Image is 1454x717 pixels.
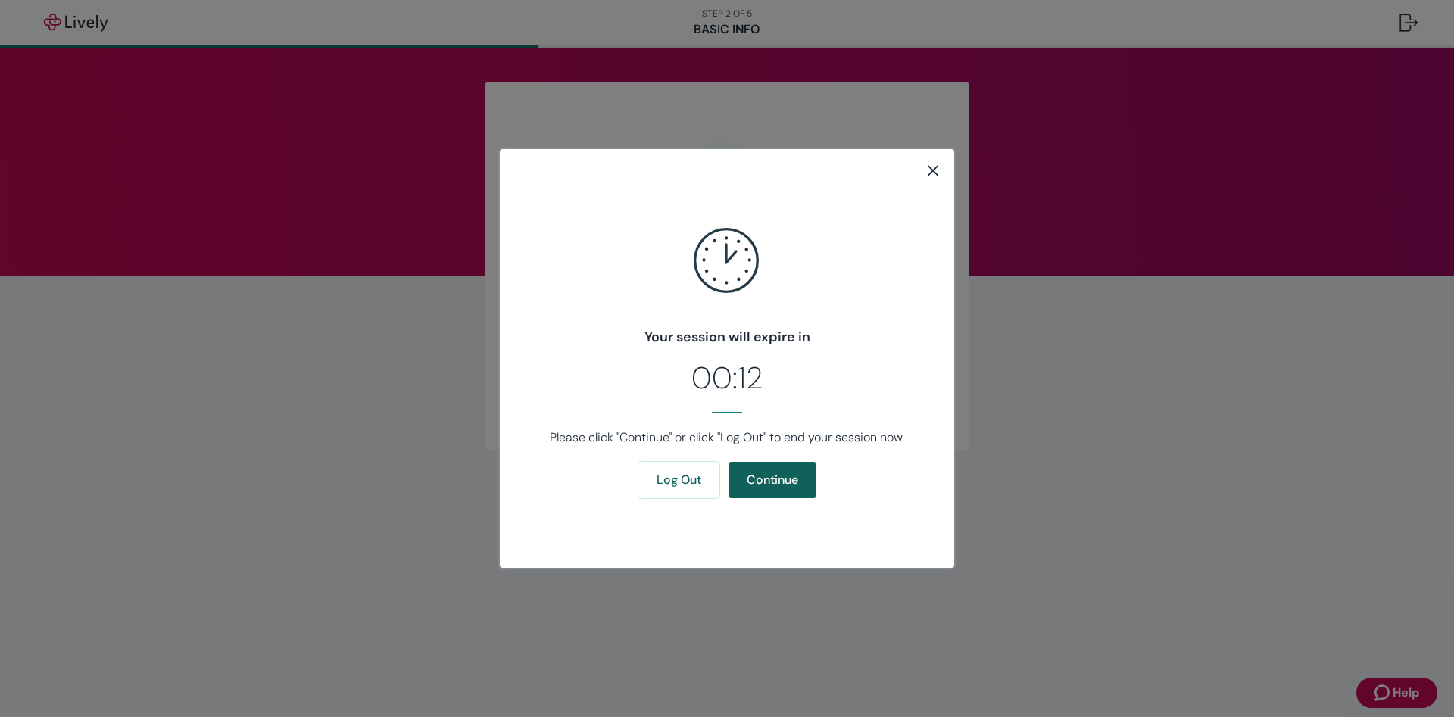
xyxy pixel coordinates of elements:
h2: 00:12 [526,355,928,401]
p: Please click "Continue" or click "Log Out" to end your session now. [541,429,913,447]
h4: Your session will expire in [526,327,928,348]
button: close button [924,161,942,179]
button: Continue [729,462,816,498]
svg: clock icon [666,201,788,322]
button: Log Out [638,462,719,498]
svg: close [924,161,942,179]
